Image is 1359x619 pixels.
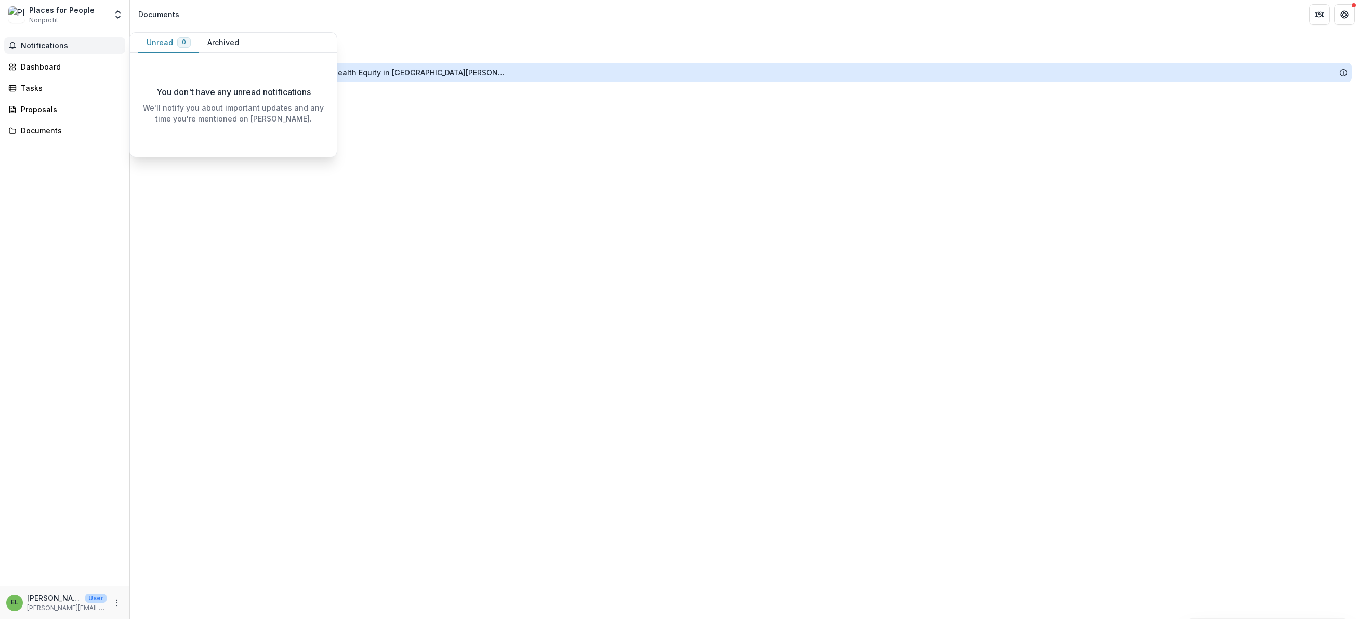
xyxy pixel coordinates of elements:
p: You don't have any unread notifications [156,86,311,98]
a: Proposals [4,101,125,118]
div: Tasks [21,83,117,93]
span: Notifications [21,42,121,50]
button: Unread [138,33,199,53]
a: Documents [4,122,125,139]
button: More [111,597,123,609]
nav: breadcrumb [134,7,183,22]
p: [PERSON_NAME][EMAIL_ADDRESS][DOMAIN_NAME] [27,603,107,613]
div: Documents [21,125,117,136]
button: Get Help [1334,4,1355,25]
span: Nonprofit [29,16,58,25]
div: Estevan Limon Lopez [11,599,18,606]
button: Archived [199,33,247,53]
div: Places for People [29,5,95,16]
div: Community Roots: A CBPR Network for Mental Health Equity in [GEOGRAPHIC_DATA][PERSON_NAME] [137,63,1352,82]
p: We'll notify you about important updates and any time you're mentioned on [PERSON_NAME]. [138,102,328,124]
button: Partners [1309,4,1330,25]
img: Places for People [8,6,25,23]
div: Proposals [21,104,117,115]
a: Dashboard [4,58,125,75]
a: Tasks [4,79,125,97]
p: User [85,594,107,603]
div: Dashboard [21,61,117,72]
button: Open entity switcher [111,4,125,25]
div: Documents [138,9,179,20]
button: Notifications [4,37,125,54]
span: 0 [182,38,186,46]
p: [PERSON_NAME] [27,593,81,603]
